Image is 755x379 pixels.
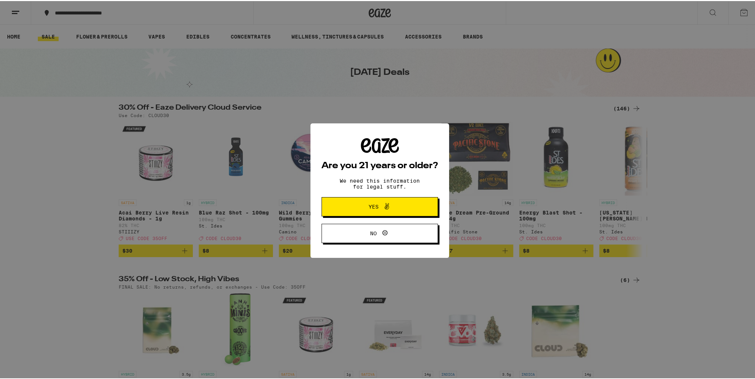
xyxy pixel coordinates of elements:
[370,230,377,235] span: No
[4,5,53,11] span: Hi. Need any help?
[369,203,379,208] span: Yes
[333,177,426,189] p: We need this information for legal stuff.
[322,196,438,215] button: Yes
[322,223,438,242] button: No
[322,160,438,169] h2: Are you 21 years or older?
